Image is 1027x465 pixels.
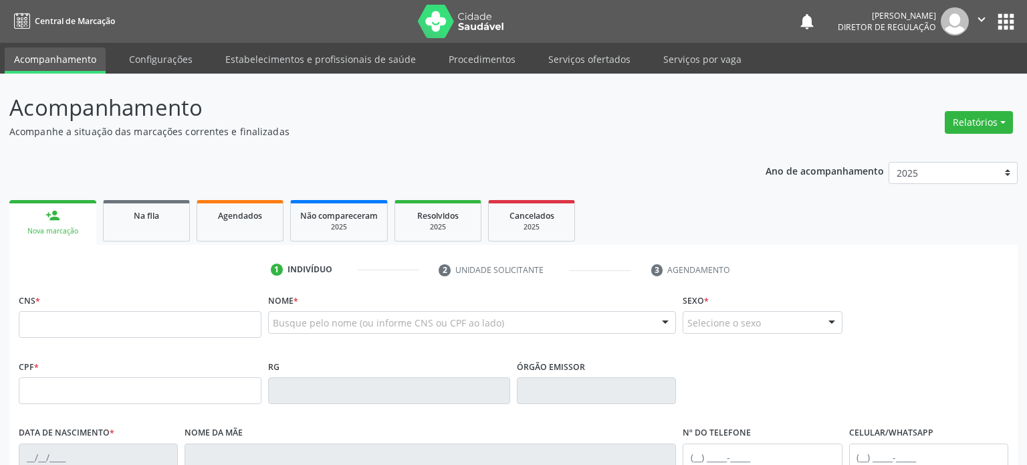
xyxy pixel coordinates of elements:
p: Ano de acompanhamento [766,162,884,179]
a: Procedimentos [439,48,525,71]
label: Celular/WhatsApp [849,423,933,444]
span: Diretor de regulação [838,21,936,33]
label: CPF [19,357,39,377]
span: Selecione o sexo [687,316,761,330]
label: Órgão emissor [517,357,585,377]
div: [PERSON_NAME] [838,10,936,21]
label: Sexo [683,290,709,311]
a: Serviços ofertados [539,48,640,71]
div: 2025 [300,222,378,232]
span: Cancelados [509,210,554,221]
span: Busque pelo nome (ou informe CNS ou CPF ao lado) [273,316,504,330]
img: img [941,7,969,35]
a: Central de Marcação [9,10,115,32]
a: Estabelecimentos e profissionais de saúde [216,48,425,71]
label: Nome da mãe [185,423,243,444]
div: 2025 [405,222,471,232]
div: Indivíduo [288,264,332,276]
button: Relatórios [945,111,1013,134]
i:  [974,12,989,27]
span: Na fila [134,210,159,221]
span: Resolvidos [417,210,459,221]
div: Nova marcação [19,226,87,236]
button:  [969,7,994,35]
label: Nº do Telefone [683,423,751,444]
label: Nome [268,290,298,311]
p: Acompanhe a situação das marcações correntes e finalizadas [9,124,715,138]
span: Agendados [218,210,262,221]
div: 1 [271,264,283,276]
a: Configurações [120,48,202,71]
span: Não compareceram [300,210,378,221]
p: Acompanhamento [9,91,715,124]
button: notifications [798,12,816,31]
a: Acompanhamento [5,48,106,74]
label: RG [268,357,279,377]
span: Central de Marcação [35,15,115,27]
label: CNS [19,290,40,311]
div: person_add [45,208,60,223]
label: Data de nascimento [19,423,114,444]
button: apps [994,10,1018,33]
a: Serviços por vaga [654,48,751,71]
div: 2025 [498,222,565,232]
